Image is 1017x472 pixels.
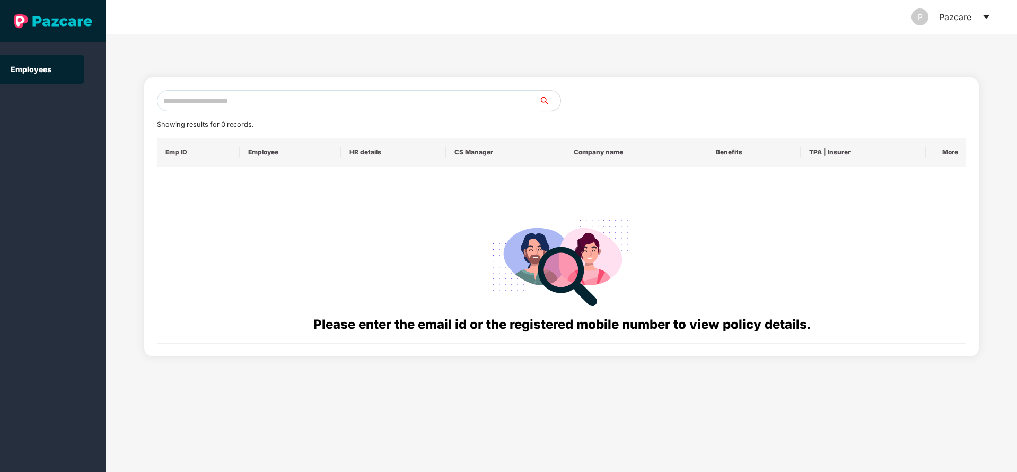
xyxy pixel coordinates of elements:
[926,138,966,167] th: More
[11,65,51,74] a: Employees
[565,138,707,167] th: Company name
[539,97,560,105] span: search
[918,8,923,25] span: P
[341,138,445,167] th: HR details
[240,138,341,167] th: Employee
[801,138,926,167] th: TPA | Insurer
[313,317,810,332] span: Please enter the email id or the registered mobile number to view policy details.
[446,138,565,167] th: CS Manager
[157,120,253,128] span: Showing results for 0 records.
[157,138,240,167] th: Emp ID
[539,90,561,111] button: search
[485,207,638,314] img: svg+xml;base64,PHN2ZyB4bWxucz0iaHR0cDovL3d3dy53My5vcmcvMjAwMC9zdmciIHdpZHRoPSIyODgiIGhlaWdodD0iMj...
[982,13,990,21] span: caret-down
[707,138,801,167] th: Benefits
